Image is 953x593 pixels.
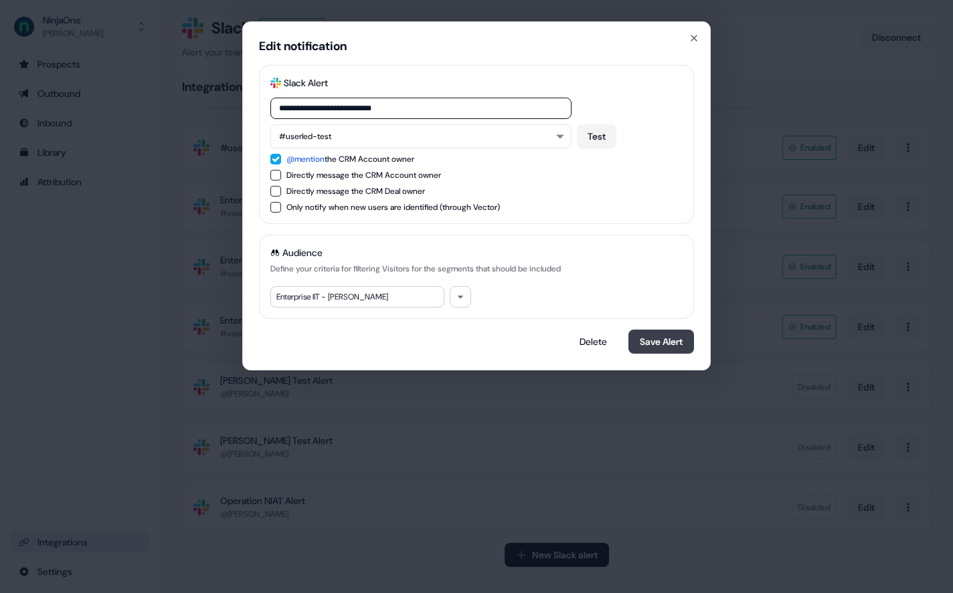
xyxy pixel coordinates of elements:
button: Test [577,124,616,148]
div: the CRM Account owner [286,152,414,166]
div: Define your criteria for filtering Visitors for the segments that should be included [270,262,561,275]
div: Slack Alert [284,76,328,90]
div: Directly message the CRM Account owner [286,168,441,182]
span: Audience [282,246,323,259]
div: Only notify when new users are identified (through Vector) [286,201,500,214]
div: Directly message the CRM Deal owner [286,185,425,198]
div: Enterprise IIT - [PERSON_NAME] [270,286,444,308]
button: Delete [569,330,618,354]
button: Save Alert [628,330,694,354]
button: #userled-test [270,124,572,148]
span: @mention [286,154,325,164]
div: Edit notification [259,38,347,54]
